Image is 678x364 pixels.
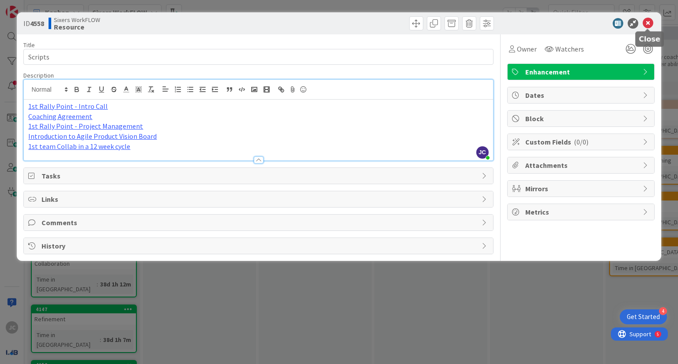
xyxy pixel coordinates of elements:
span: History [41,241,477,251]
label: Title [23,41,35,49]
span: Custom Fields [525,137,638,147]
span: Support [19,1,40,12]
span: JC [476,146,489,159]
span: Attachments [525,160,638,171]
span: Links [41,194,477,204]
span: Dates [525,90,638,100]
span: ID [23,18,44,29]
h5: Close [639,35,660,43]
b: Resource [54,23,100,30]
div: 5 [46,4,48,11]
span: Sixers WorkFLOW [54,16,100,23]
div: Open Get Started checklist, remaining modules: 4 [620,309,667,324]
a: Coaching Agreement [28,112,92,121]
span: Tasks [41,171,477,181]
a: 1st team Collab in a 12 week cycle [28,142,130,151]
span: Metrics [525,207,638,217]
input: type card name here... [23,49,493,65]
a: Introduction to Agile Product Vision Board [28,132,157,141]
span: Owner [517,44,537,54]
span: Comments [41,217,477,228]
span: Watchers [555,44,584,54]
div: 4 [659,307,667,315]
a: 1st Rally Point - Intro Call [28,102,108,111]
a: 1st Rally Point - Project Management [28,122,143,130]
span: ( 0/0 ) [574,137,588,146]
span: Description [23,71,54,79]
span: Mirrors [525,183,638,194]
b: 4558 [30,19,44,28]
span: Block [525,113,638,124]
span: Enhancement [525,67,638,77]
div: Get Started [627,312,660,321]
